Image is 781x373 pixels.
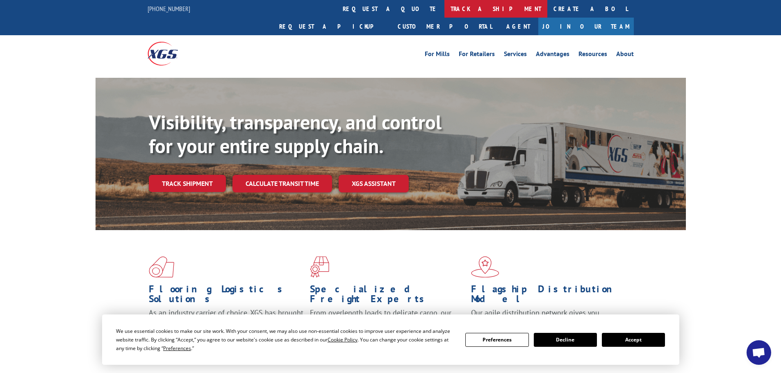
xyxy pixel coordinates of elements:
[498,18,538,35] a: Agent
[310,256,329,278] img: xgs-icon-focused-on-flooring-red
[328,336,357,343] span: Cookie Policy
[425,51,450,60] a: For Mills
[602,333,665,347] button: Accept
[149,284,304,308] h1: Flooring Logistics Solutions
[102,314,679,365] div: Cookie Consent Prompt
[471,256,499,278] img: xgs-icon-flagship-distribution-model-red
[232,175,332,192] a: Calculate transit time
[534,333,597,347] button: Decline
[616,51,634,60] a: About
[459,51,495,60] a: For Retailers
[471,284,626,308] h1: Flagship Distribution Model
[465,333,528,347] button: Preferences
[578,51,607,60] a: Resources
[339,175,409,192] a: XGS ASSISTANT
[148,5,190,13] a: [PHONE_NUMBER]
[310,284,465,308] h1: Specialized Freight Experts
[163,345,191,352] span: Preferences
[471,308,622,327] span: Our agile distribution network gives you nationwide inventory management on demand.
[273,18,392,35] a: Request a pickup
[149,256,174,278] img: xgs-icon-total-supply-chain-intelligence-red
[504,51,527,60] a: Services
[747,340,771,365] div: Open chat
[149,175,226,192] a: Track shipment
[536,51,569,60] a: Advantages
[116,327,455,353] div: We use essential cookies to make our site work. With your consent, we may also use non-essential ...
[538,18,634,35] a: Join Our Team
[149,109,442,158] b: Visibility, transparency, and control for your entire supply chain.
[310,308,465,344] p: From overlength loads to delicate cargo, our experienced staff knows the best way to move your fr...
[149,308,303,337] span: As an industry carrier of choice, XGS has brought innovation and dedication to flooring logistics...
[392,18,498,35] a: Customer Portal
